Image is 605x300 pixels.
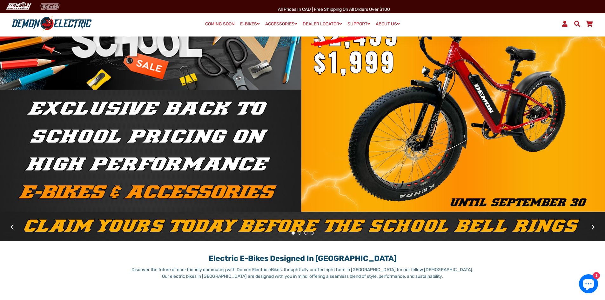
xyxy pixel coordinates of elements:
img: Demon Electric [3,1,34,12]
img: TGB Canada [37,1,63,12]
span: All Prices in CAD | Free shipping on all orders over $100 [278,7,390,12]
button: 1 of 4 [292,231,295,235]
a: COMING SOON [203,20,237,29]
a: E-BIKES [238,19,262,29]
inbox-online-store-chat: Shopify online store chat [577,274,600,295]
a: ACCESSORIES [263,19,299,29]
button: 4 of 4 [311,231,314,235]
button: 2 of 4 [298,231,301,235]
h1: Electric E-Bikes Designed in [GEOGRAPHIC_DATA] [130,248,476,263]
a: ABOUT US [373,19,402,29]
a: DEALER LOCATOR [300,19,344,29]
img: Demon Electric logo [10,16,94,32]
a: SUPPORT [345,19,373,29]
button: 3 of 4 [304,231,307,235]
p: Discover the future of eco-friendly commuting with Demon Electric eBikes, thoughtfully crafted ri... [130,266,476,280]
